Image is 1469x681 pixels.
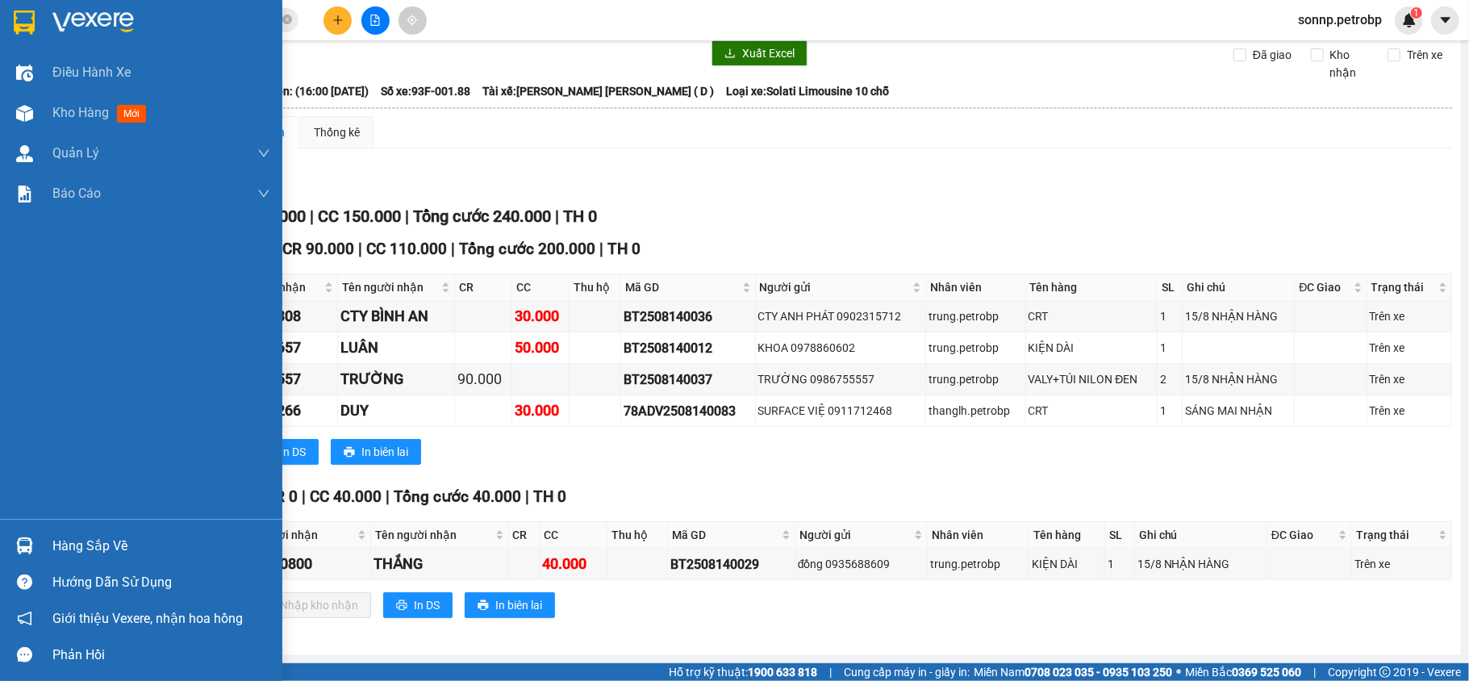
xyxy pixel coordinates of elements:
span: In biên lai [361,443,408,461]
div: 1 [1160,339,1179,357]
div: KIỆN DÀI [1029,339,1155,357]
td: 0349400800 [230,549,371,580]
div: 2 [1160,370,1179,388]
th: SL [1158,274,1183,301]
span: Hỗ trợ kỹ thuật: [669,663,817,681]
span: Mã GD [625,278,739,296]
span: Loại xe: Solati Limousine 10 chỗ [726,82,889,100]
span: Kho nhận [1324,46,1376,81]
div: trung.petrobp [929,307,1022,325]
sup: 1 [1411,7,1422,19]
span: Tổng cước 40.000 [394,487,521,506]
span: Kho hàng [52,105,109,120]
span: | [405,207,409,226]
div: Trên xe [1370,370,1449,388]
span: | [302,487,306,506]
img: warehouse-icon [16,145,33,162]
span: printer [396,600,407,612]
div: VP [PERSON_NAME] [126,14,255,52]
span: mới [117,105,146,123]
button: printerIn biên lai [331,439,421,465]
div: Trên xe [1370,402,1449,420]
div: DUY [340,399,452,422]
span: | [1313,663,1316,681]
div: đồng 0935688609 [798,555,924,573]
span: download [724,48,736,61]
button: printerIn DS [249,439,319,465]
div: 1 [1160,402,1179,420]
div: 1 [1108,555,1131,573]
div: TRƯỜNG 0986755557 [758,370,923,388]
span: ĐC Giao [1271,526,1335,544]
td: CTY BÌNH AN [338,301,455,332]
td: BT2508140036 [621,301,756,332]
span: close-circle [282,15,292,24]
span: Cung cấp máy in - giấy in: [844,663,970,681]
span: Miền Nam [974,663,1172,681]
div: CRT [1029,307,1155,325]
div: BT2508140037 [624,370,753,390]
button: downloadXuất Excel [712,40,808,66]
th: SL [1105,522,1134,549]
span: Trạng thái [1371,278,1435,296]
div: 40.000 [543,553,604,575]
div: Trên xe [1370,339,1449,357]
div: Hàng sắp về [52,534,270,558]
div: trung.petrobp [930,555,1027,573]
th: Nhân viên [926,274,1025,301]
span: Chuyến: (16:00 [DATE]) [251,82,369,100]
img: warehouse-icon [16,65,33,81]
span: CR 90.000 [282,240,354,258]
strong: 1900 633 818 [748,666,817,679]
div: VP Bom Bo [14,14,115,52]
div: 78ADV2508140083 [624,401,753,421]
span: Tên người nhận [375,526,492,544]
span: Số xe: 93F-001.88 [381,82,470,100]
td: BT2508140029 [668,549,795,580]
span: down [257,187,270,200]
div: CTY ANH PHÁT 0902315712 [758,307,923,325]
span: Xuất Excel [742,44,795,62]
span: CC 110.000 [366,240,447,258]
span: Báo cáo [52,183,101,203]
span: close-circle [282,13,292,28]
span: DĐ: [126,103,149,120]
button: printerIn DS [383,592,453,618]
span: sonnp.petrobp [1285,10,1395,30]
span: Đã giao [1246,46,1298,64]
span: Điều hành xe [52,62,131,82]
button: caret-down [1431,6,1459,35]
span: Giới thiệu Vexere, nhận hoa hồng [52,608,243,629]
div: Phản hồi [52,643,270,667]
span: CR 0 [265,487,298,506]
span: printer [344,446,355,459]
div: 30.000 [515,305,566,328]
span: Người gửi [760,278,909,296]
th: Nhân viên [928,522,1030,549]
span: | [555,207,559,226]
span: | [358,240,362,258]
th: Ghi chú [1183,274,1295,301]
div: CTY BÌNH AN [340,305,452,328]
span: TH 0 [563,207,597,226]
span: CC 150.000 [318,207,401,226]
img: warehouse-icon [16,105,33,122]
div: 15/8 NHẬN HÀNG [1137,555,1264,573]
div: trung.petrobp [929,339,1022,357]
span: | [599,240,603,258]
span: | [386,487,390,506]
span: | [310,207,314,226]
span: Nhận: [126,15,165,32]
span: Tổng cước 240.000 [413,207,551,226]
th: Thu hộ [570,274,621,301]
div: THẢO LY [14,52,115,72]
th: CC [512,274,570,301]
div: 30.000 [515,399,566,422]
div: TRƯỜNG [340,368,452,391]
div: C DUNG [126,52,255,72]
td: 78ADV2508140083 [621,395,756,427]
th: CR [455,274,512,301]
img: solution-icon [16,186,33,203]
div: Hướng dẫn sử dụng [52,570,270,595]
span: Tổng cước 200.000 [459,240,595,258]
